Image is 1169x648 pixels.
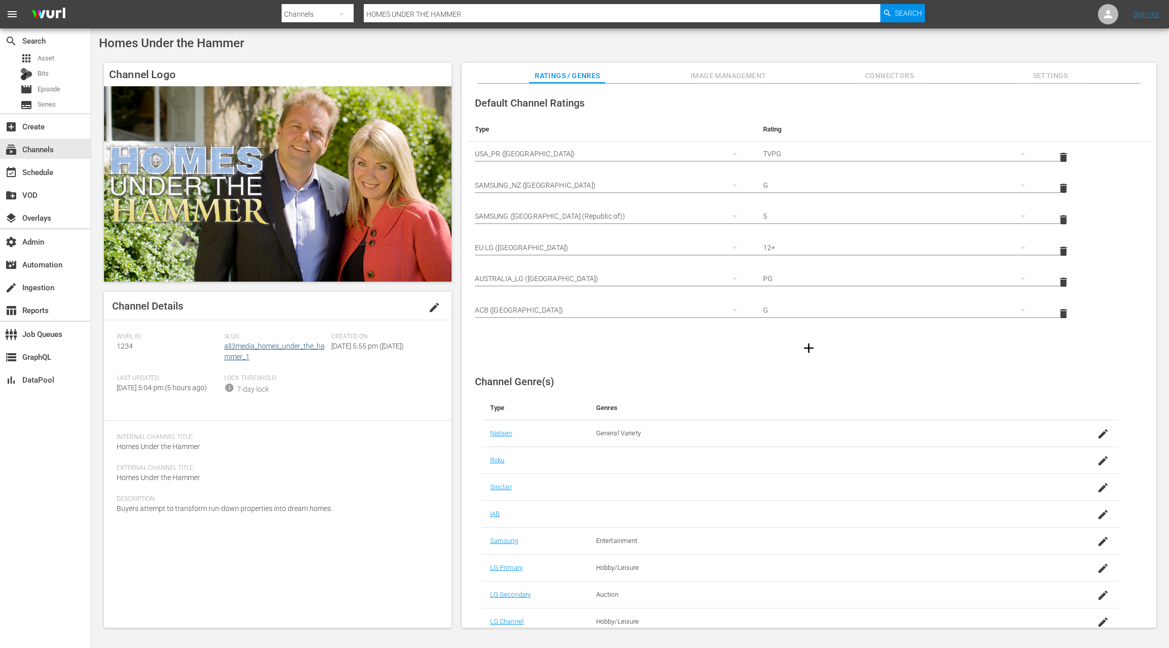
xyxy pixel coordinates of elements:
[5,189,17,201] span: VOD
[475,171,747,199] div: SAMSUNG_NZ ([GEOGRAPHIC_DATA])
[490,618,524,625] a: LG Channel
[475,140,747,168] div: USA_PR ([GEOGRAPHIC_DATA])
[1051,239,1076,263] button: delete
[1051,145,1076,169] button: delete
[117,374,219,383] span: Last Updated:
[117,384,207,392] span: [DATE] 5:04 pm (5 hours ago)
[1057,151,1070,163] span: delete
[5,304,17,317] span: Reports
[490,429,512,437] a: Nielsen
[331,333,434,341] span: Created On:
[1051,176,1076,200] button: delete
[20,68,32,80] div: Bits
[20,52,32,64] span: Asset
[1051,270,1076,294] button: delete
[5,35,17,47] span: Search
[117,433,434,441] span: Internal Channel Title:
[6,8,18,20] span: menu
[1012,70,1088,82] span: Settings
[490,483,512,491] a: Sinclair
[112,300,183,312] span: Channel Details
[467,117,755,142] th: Type
[467,117,1151,329] table: simple table
[5,236,17,248] span: Admin
[475,97,584,109] span: Default Channel Ratings
[880,4,925,22] button: Search
[224,333,327,341] span: Slug:
[117,473,200,482] span: Homes Under the Hammer
[895,4,922,22] span: Search
[529,70,605,82] span: Ratings / Genres
[24,3,73,26] img: ans4CAIJ8jUAAAAAAAAAAAAAAAAAAAAAAAAgQb4GAAAAAAAAAAAAAAAAAAAAAAAAJMjXAAAAAAAAAAAAAAAAAAAAAAAAgAT5G...
[5,166,17,179] span: Schedule
[422,295,446,320] button: edit
[851,70,927,82] span: Connectors
[1051,301,1076,326] button: delete
[224,374,327,383] span: Lock Threshold:
[428,301,440,314] span: edit
[490,564,523,571] a: LG Primary
[5,282,17,294] span: Ingestion
[475,296,747,324] div: ACB ([GEOGRAPHIC_DATA])
[104,86,452,282] img: Homes Under the Hammer
[5,212,17,224] span: Overlays
[763,264,1035,293] div: PG
[117,464,434,472] span: External Channel Title:
[482,396,588,420] th: Type
[104,63,452,86] h4: Channel Logo
[763,296,1035,324] div: G
[490,537,519,544] a: Samsung
[475,264,747,293] div: AUSTRALIA_LG ([GEOGRAPHIC_DATA])
[38,99,56,110] span: Series
[475,376,554,388] span: Channel Genre(s)
[588,396,1048,420] th: Genres
[117,504,332,513] span: Buyers attempt to transform run-down properties into dream homes.
[1057,214,1070,226] span: delete
[475,202,747,230] div: SAMSUNG ([GEOGRAPHIC_DATA] (Republic of))
[99,36,244,50] span: Homes Under the Hammer
[490,456,505,464] a: Roku
[331,342,404,350] span: [DATE] 5:55 pm ([DATE])
[5,351,17,363] span: GraphQL
[5,328,17,340] span: Job Queues
[117,495,434,503] span: Description:
[1057,308,1070,320] span: delete
[5,374,17,386] span: DataPool
[117,342,133,350] span: 1234
[691,70,767,82] span: Image Management
[117,442,200,451] span: Homes Under the Hammer
[755,117,1043,142] th: Rating
[117,333,219,341] span: Wurl ID:
[20,83,32,95] span: Episode
[1057,276,1070,288] span: delete
[1057,245,1070,257] span: delete
[20,99,32,111] span: Series
[1051,208,1076,232] button: delete
[763,202,1035,230] div: 5
[1133,10,1159,18] a: Sign Out
[763,233,1035,262] div: 12+
[224,342,325,361] a: all3media_homes_under_the_hammer_1
[224,383,234,393] span: info
[763,140,1035,168] div: TVPG
[763,171,1035,199] div: G
[490,591,531,598] a: LG Secondary
[5,259,17,271] span: Automation
[38,69,49,79] span: Bits
[38,84,60,94] span: Episode
[237,384,269,395] div: 7-day lock
[38,53,54,63] span: Asset
[1057,182,1070,194] span: delete
[475,233,747,262] div: EU LG ([GEOGRAPHIC_DATA])
[5,144,17,156] span: Channels
[5,121,17,133] span: Create
[490,510,500,518] a: IAB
